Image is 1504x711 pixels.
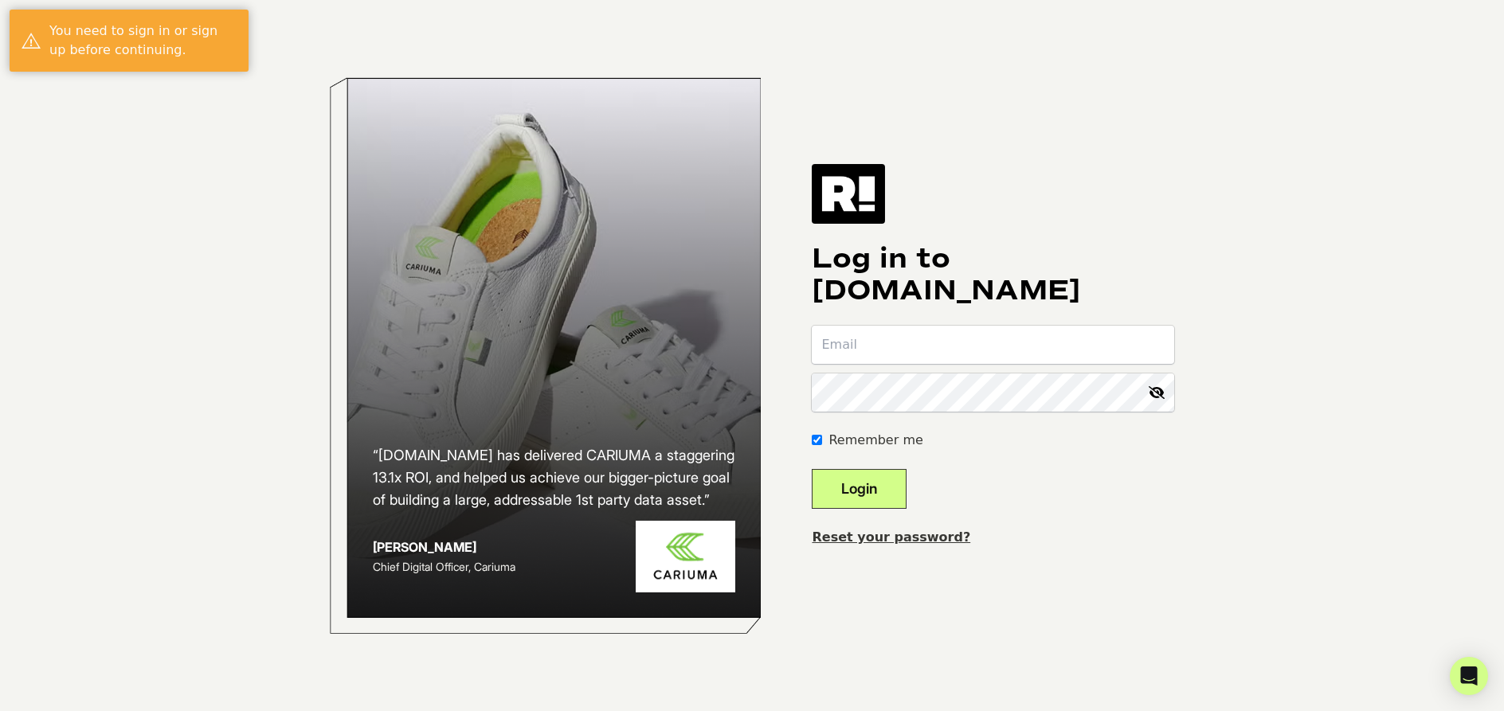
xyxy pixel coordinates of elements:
div: You need to sign in or sign up before continuing. [49,21,237,60]
h1: Log in to [DOMAIN_NAME] [812,243,1174,307]
label: Remember me [828,431,922,450]
button: Login [812,469,907,509]
input: Email [812,326,1174,364]
a: Reset your password? [812,529,970,545]
img: Retention.com [812,164,885,223]
h2: “[DOMAIN_NAME] has delivered CARIUMA a staggering 13.1x ROI, and helped us achieve our bigger-pic... [373,444,736,511]
div: Open Intercom Messenger [1450,657,1488,695]
img: Cariuma [636,521,735,593]
strong: [PERSON_NAME] [373,539,476,555]
span: Chief Digital Officer, Cariuma [373,560,515,573]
